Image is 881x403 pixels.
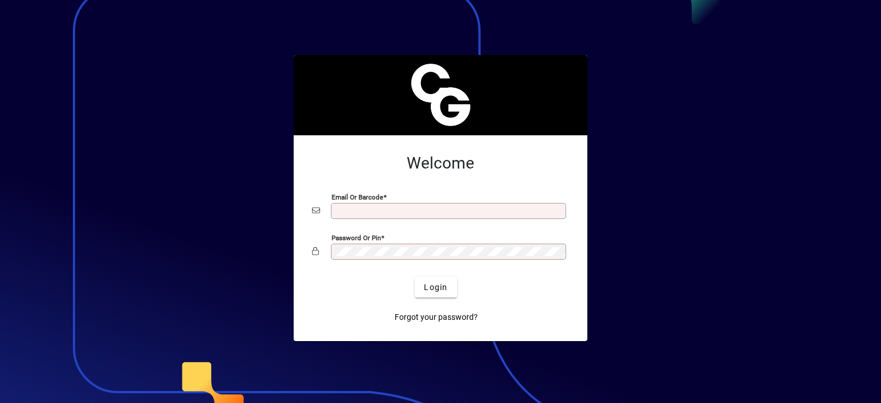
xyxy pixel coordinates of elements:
[390,307,482,327] a: Forgot your password?
[424,281,447,294] span: Login
[395,311,478,323] span: Forgot your password?
[312,154,569,173] h2: Welcome
[415,277,457,298] button: Login
[332,193,383,201] mat-label: Email or Barcode
[332,234,381,242] mat-label: Password or Pin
